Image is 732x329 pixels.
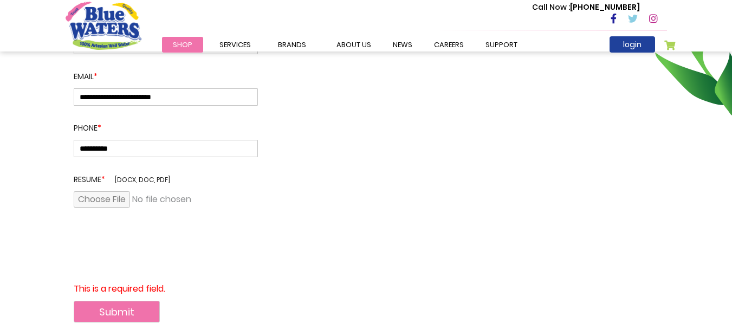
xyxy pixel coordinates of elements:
[74,54,258,88] label: Email
[219,40,251,50] span: Services
[532,2,570,12] span: Call Now :
[475,37,528,53] a: support
[115,175,170,184] span: [docx, doc, pdf]
[423,37,475,53] a: careers
[173,40,192,50] span: Shop
[74,301,160,322] button: Submit
[74,240,238,282] iframe: reCAPTCHA
[326,37,382,53] a: about us
[278,40,306,50] span: Brands
[74,106,258,140] label: Phone
[610,36,655,53] a: login
[74,282,258,295] div: This is a required field.
[382,37,423,53] a: News
[532,2,640,13] p: [PHONE_NUMBER]
[74,157,258,191] label: Resume
[66,2,141,49] a: store logo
